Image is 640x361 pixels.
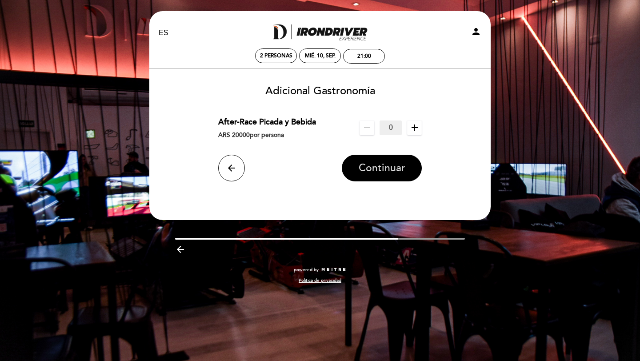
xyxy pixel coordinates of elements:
i: remove [362,122,372,133]
span: powered by [294,267,319,273]
button: arrow_back [218,155,245,181]
span: 2 personas [260,52,292,59]
i: add [409,122,420,133]
span: por persona [250,131,284,139]
img: MEITRE [321,268,346,272]
a: powered by [294,267,346,273]
a: Irondriver Devoto [264,21,376,45]
button: person [471,26,481,40]
div: After-Race Picada y Bebida [218,115,353,129]
div: 21:00 [357,53,371,60]
span: Continuar [359,162,405,174]
i: arrow_back [226,163,237,173]
i: arrow_backward [175,244,186,255]
i: person [471,26,481,37]
div: ARS 20000 [218,129,353,140]
div: mié. 10, sep. [305,52,336,59]
button: Continuar [342,155,422,181]
span: Adicional Gastronomía [265,84,375,97]
a: Política de privacidad [299,277,341,284]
